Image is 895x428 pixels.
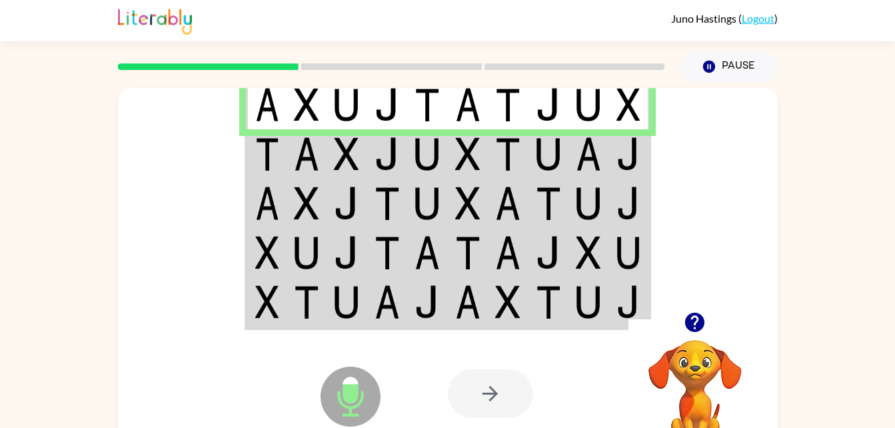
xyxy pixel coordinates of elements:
img: j [415,285,440,319]
img: x [455,137,480,171]
img: j [616,285,640,319]
img: u [616,236,640,269]
img: t [536,285,561,319]
img: a [255,187,279,220]
img: t [415,88,440,121]
img: x [576,236,601,269]
img: j [616,187,640,220]
img: j [616,137,640,171]
img: a [415,236,440,269]
img: u [334,285,359,319]
img: a [495,236,520,269]
img: a [455,285,480,319]
a: Logout [742,12,774,25]
img: u [294,236,319,269]
img: j [375,137,400,171]
img: j [536,88,561,121]
img: x [294,187,319,220]
img: x [616,88,640,121]
img: t [294,285,319,319]
img: u [576,88,601,121]
img: a [455,88,480,121]
img: j [375,88,400,121]
img: t [495,88,520,121]
img: a [375,285,400,319]
img: a [495,187,520,220]
img: a [255,88,279,121]
img: u [536,137,561,171]
img: j [334,236,359,269]
img: x [455,187,480,220]
img: t [375,236,400,269]
img: t [536,187,561,220]
img: u [576,285,601,319]
span: Juno Hastings [671,12,738,25]
img: t [375,187,400,220]
img: u [334,88,359,121]
div: ( ) [671,12,778,25]
img: j [536,236,561,269]
img: a [576,137,601,171]
img: t [255,137,279,171]
button: Pause [681,51,778,82]
img: u [576,187,601,220]
img: x [334,137,359,171]
img: a [294,137,319,171]
img: u [415,187,440,220]
img: u [415,137,440,171]
img: x [294,88,319,121]
img: x [255,285,279,319]
img: t [455,236,480,269]
img: Literably [118,5,192,35]
img: x [495,285,520,319]
img: t [495,137,520,171]
img: x [255,236,279,269]
img: j [334,187,359,220]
